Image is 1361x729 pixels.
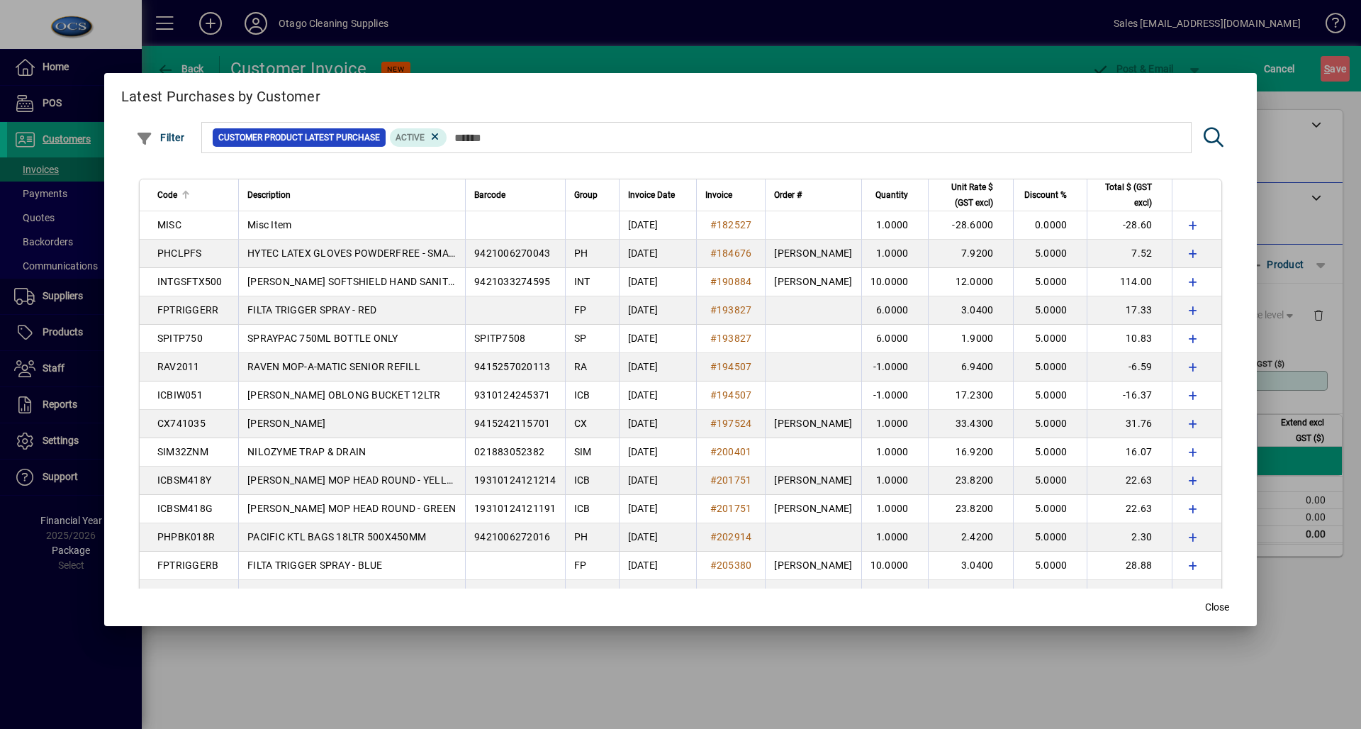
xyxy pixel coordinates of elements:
span: # [710,474,717,486]
div: Barcode [474,187,556,203]
a: #182527 [705,217,757,233]
td: 18.95 [1087,580,1172,608]
div: Order # [774,187,852,203]
div: Discount % [1022,187,1080,203]
td: [DATE] [619,382,696,410]
span: # [710,361,717,372]
td: [DATE] [619,211,696,240]
td: 17.2300 [928,382,1013,410]
span: NILOZYME TRAP & DRAIN [247,446,366,457]
span: ICBIW051 [157,389,203,401]
span: [PERSON_NAME] SOFTSHIELD HAND SANITISER [247,276,469,287]
a: #194507 [705,359,757,374]
td: [DATE] [619,410,696,438]
td: 6.0000 [861,296,929,325]
span: SIM [574,446,592,457]
td: -16.37 [1087,382,1172,410]
span: 9421033274595 [474,276,550,287]
td: [PERSON_NAME] [765,467,861,495]
span: 197524 [717,418,752,429]
td: [DATE] [619,552,696,580]
span: # [710,304,717,316]
td: 1.0000 [861,467,929,495]
span: 9421006272016 [474,531,550,542]
td: 5.0000 [1013,552,1087,580]
a: #205380 [705,586,757,601]
a: #184676 [705,245,757,261]
td: -1.0000 [861,382,929,410]
button: Filter [133,125,189,150]
td: 0.0000 [1013,211,1087,240]
td: 7.52 [1087,240,1172,268]
td: [DATE] [619,353,696,382]
span: INTGSFTX500 [157,276,223,287]
span: 9310124245371 [474,389,550,401]
td: 28.88 [1087,552,1172,580]
td: [DATE] [619,240,696,268]
td: [PERSON_NAME] [765,410,861,438]
span: 200401 [717,446,752,457]
td: -28.6000 [928,211,1013,240]
td: [PERSON_NAME] [765,552,861,580]
td: [PERSON_NAME] [765,268,861,296]
td: [DATE] [619,325,696,353]
span: 193827 [717,304,752,316]
span: 9415257020113 [474,361,550,372]
td: 16.9200 [928,438,1013,467]
span: 190884 [717,276,752,287]
td: [DATE] [619,467,696,495]
td: [DATE] [619,523,696,552]
span: SIM32ZNM [157,446,208,457]
span: ICB [574,389,590,401]
td: -6.59 [1087,353,1172,382]
td: 6.9400 [928,353,1013,382]
td: 1.0000 [861,495,929,523]
td: 1.0000 [861,523,929,552]
span: 9421006270043 [474,247,550,259]
span: 201751 [717,503,752,514]
span: 9415242115701 [474,418,550,429]
span: Invoice [705,187,732,203]
span: 201751 [717,474,752,486]
td: 5.0000 [1013,382,1087,410]
span: [PERSON_NAME] OBLONG BUCKET 12LTR [247,389,440,401]
a: #202914 [705,529,757,545]
a: #193827 [705,302,757,318]
mat-chip: Product Activation Status: Active [390,128,447,147]
td: 5.0000 [1013,523,1087,552]
span: FILTA TRIGGER SPRAY - RED [247,304,376,316]
td: 22.63 [1087,467,1172,495]
span: Barcode [474,187,505,203]
td: 17.33 [1087,296,1172,325]
span: # [710,219,717,230]
td: 10.0000 [861,268,929,296]
a: #194507 [705,387,757,403]
span: [PERSON_NAME] [247,418,325,429]
span: # [710,531,717,542]
span: FP [574,304,587,316]
td: 2.4200 [928,523,1013,552]
a: #200401 [705,444,757,460]
a: #190884 [705,274,757,289]
span: PHCLPFS [157,247,202,259]
span: 184676 [717,247,752,259]
div: Quantity [870,187,922,203]
span: Active [396,133,425,143]
span: FPTRIGGERR [157,304,219,316]
span: SPRAYPAC 750ML BOTTLE ONLY [247,333,398,344]
td: 23.8200 [928,467,1013,495]
span: Filter [136,132,185,143]
span: FILTA TRIGGER SPRAY - BLUE [247,560,383,571]
td: 12.0000 [928,268,1013,296]
td: 5.0000 [1013,353,1087,382]
span: Description [247,187,291,203]
div: Invoice Date [628,187,688,203]
span: RAVEN MOP-A-MATIC SENIOR REFILL [247,361,420,372]
span: SPITP750 [157,333,203,344]
span: Quantity [875,187,908,203]
span: # [710,503,717,514]
td: 31.76 [1087,410,1172,438]
span: Discount % [1024,187,1067,203]
td: 16.07 [1087,438,1172,467]
span: 193827 [717,333,752,344]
